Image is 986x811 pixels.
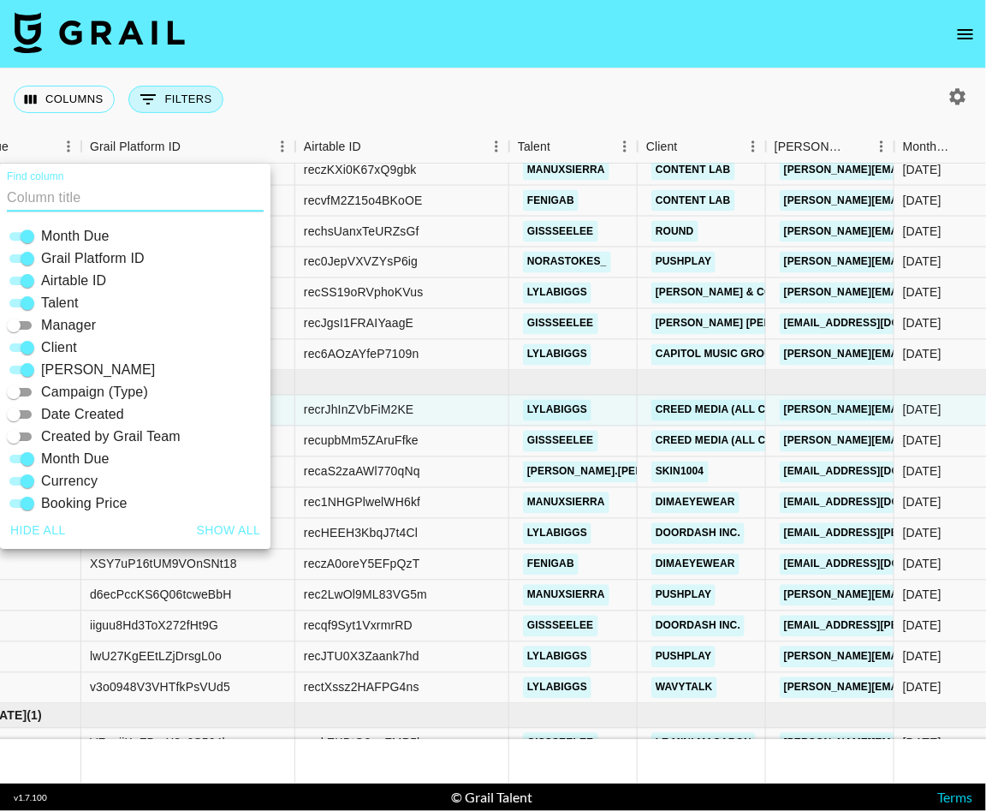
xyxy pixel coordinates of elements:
a: manuxsierra [523,584,609,605]
a: manuxsierra [523,492,609,513]
input: Column title [7,184,264,212]
div: recqf9Syt1VxrmrRD [304,617,413,635]
div: Booker [766,130,894,164]
a: [EMAIL_ADDRESS][DOMAIN_NAME] [780,313,971,334]
div: Sep '25 [903,679,941,696]
span: Campaign (Type) [41,382,148,403]
span: Grail Platform ID [41,248,145,269]
button: open drawer [948,17,983,51]
button: Sort [845,134,869,158]
span: [PERSON_NAME] [41,360,156,380]
a: lylabiggs [523,399,591,420]
div: XSY7uP16tUM9VOnSNt18 [90,556,237,573]
span: Created by Grail Team [41,426,181,447]
a: Creed Media (All Campaigns) [651,430,829,451]
div: reczKXi0K67xQ9gbk [304,161,417,178]
div: Client [638,130,766,164]
div: Sep '25 [903,432,941,450]
div: Airtable ID [304,130,361,164]
div: lwU27KgEEtLZjDrsgL0o [90,648,222,665]
a: lylabiggs [523,343,591,365]
a: Content Lab [651,158,735,180]
button: Show filters [128,86,223,113]
button: Sort [9,134,33,158]
div: Client [646,130,678,164]
div: Oct '25 [903,735,941,752]
div: recaS2zaAWl770qNq [304,463,420,480]
div: Aug '25 [903,161,941,178]
a: [PERSON_NAME].[PERSON_NAME] [523,461,710,482]
button: Show all [190,515,268,546]
div: rec2LwOl9ML83VG5m [304,587,427,604]
div: recrJhInZVbFiM2KE [304,402,414,419]
a: Creed Media (All Campaigns) [651,399,829,420]
div: Sep '25 [903,402,941,419]
a: gissseelee [523,615,598,636]
span: Airtable ID [41,271,106,291]
a: [EMAIL_ADDRESS][DOMAIN_NAME] [780,492,971,513]
div: reczA0oreY5EFpQzT [304,556,420,573]
div: Aug '25 [903,253,941,271]
div: Aug '25 [903,315,941,332]
button: Menu [612,134,638,159]
div: v 1.7.100 [14,792,47,803]
div: d6ecPccKS6Q06tcweBbH [90,587,232,604]
a: WavyTalk [651,677,717,698]
div: Sep '25 [903,494,941,511]
a: lylabiggs [523,646,591,667]
a: gissseelee [523,313,598,334]
div: Aug '25 [903,346,941,363]
a: Round [651,220,698,242]
button: Select columns [14,86,115,113]
div: rectXssz2HAFPG4ns [304,679,419,696]
a: gissseelee [523,430,598,451]
span: Booking Price [41,493,128,514]
div: recSS19oRVphoKVus [304,284,424,301]
div: Aug '25 [903,284,941,301]
button: Sort [678,134,702,158]
div: VFaojiKqZDmX3s6S564b [90,735,229,752]
a: lylabiggs [523,522,591,544]
a: fenigab [523,553,579,575]
a: [EMAIL_ADDRESS][DOMAIN_NAME] [780,553,971,575]
div: [PERSON_NAME] [775,130,845,164]
button: Hide all [3,515,73,546]
span: Currency [41,471,98,492]
div: recJTU0X3Zaank7hd [304,648,419,665]
div: v3o0948V3VHTfkPsVUd5 [90,679,230,696]
div: Sep '25 [903,617,941,635]
a: [EMAIL_ADDRESS][DOMAIN_NAME] [780,461,971,482]
div: rec0JepVXVZYsP6ig [304,253,418,271]
img: Grail Talent [14,12,185,53]
div: Talent [509,130,638,164]
button: Menu [484,134,509,159]
button: Sort [952,134,976,158]
span: Client [41,337,77,358]
div: reckEKBtG2quFMP5l [304,735,420,752]
div: Aug '25 [903,223,941,240]
div: rechsUanxTeURZsGf [304,223,419,240]
a: DoorDash Inc. [651,615,745,636]
div: Month Due [903,130,952,164]
a: lylabiggs [523,282,591,303]
div: Grail Platform ID [81,130,295,164]
div: rec1NHGPlwelWH6kf [304,494,420,511]
span: Month Due [41,449,110,469]
a: Le Mini Macaron [651,732,756,754]
div: Sep '25 [903,463,941,480]
div: Aug '25 [903,192,941,209]
a: Dimaeyewear [651,553,739,575]
div: recHEEH3KbqJ7t4Cl [304,525,418,542]
a: norastokes_ [523,251,611,272]
a: Terms [937,789,972,805]
a: DoorDash Inc. [651,522,745,544]
button: Menu [270,134,295,159]
a: gissseelee [523,732,598,754]
button: Sort [361,134,385,158]
a: Capitol Music Group [651,343,783,365]
span: Manager [41,315,96,336]
label: Find column [7,170,64,184]
div: Sep '25 [903,556,941,573]
div: Talent [518,130,550,164]
a: PushPlay [651,646,716,667]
